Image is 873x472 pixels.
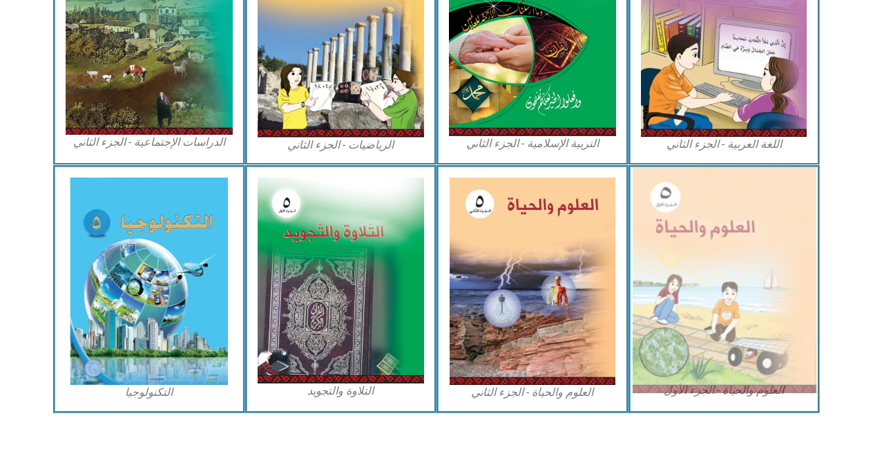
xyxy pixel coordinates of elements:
[66,385,233,400] figcaption: التكنولوجيا
[449,136,616,151] figcaption: التربية الإسلامية - الجزء الثاني
[641,137,808,152] figcaption: اللغة العربية - الجزء الثاني
[66,135,233,150] figcaption: الدراسات الإجتماعية - الجزء الثاني
[449,385,616,400] figcaption: العلوم والحياة - الجزء الثاني
[258,138,425,153] figcaption: الرياضيات - الجزء الثاني
[258,384,425,399] figcaption: التلاوة والتجويد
